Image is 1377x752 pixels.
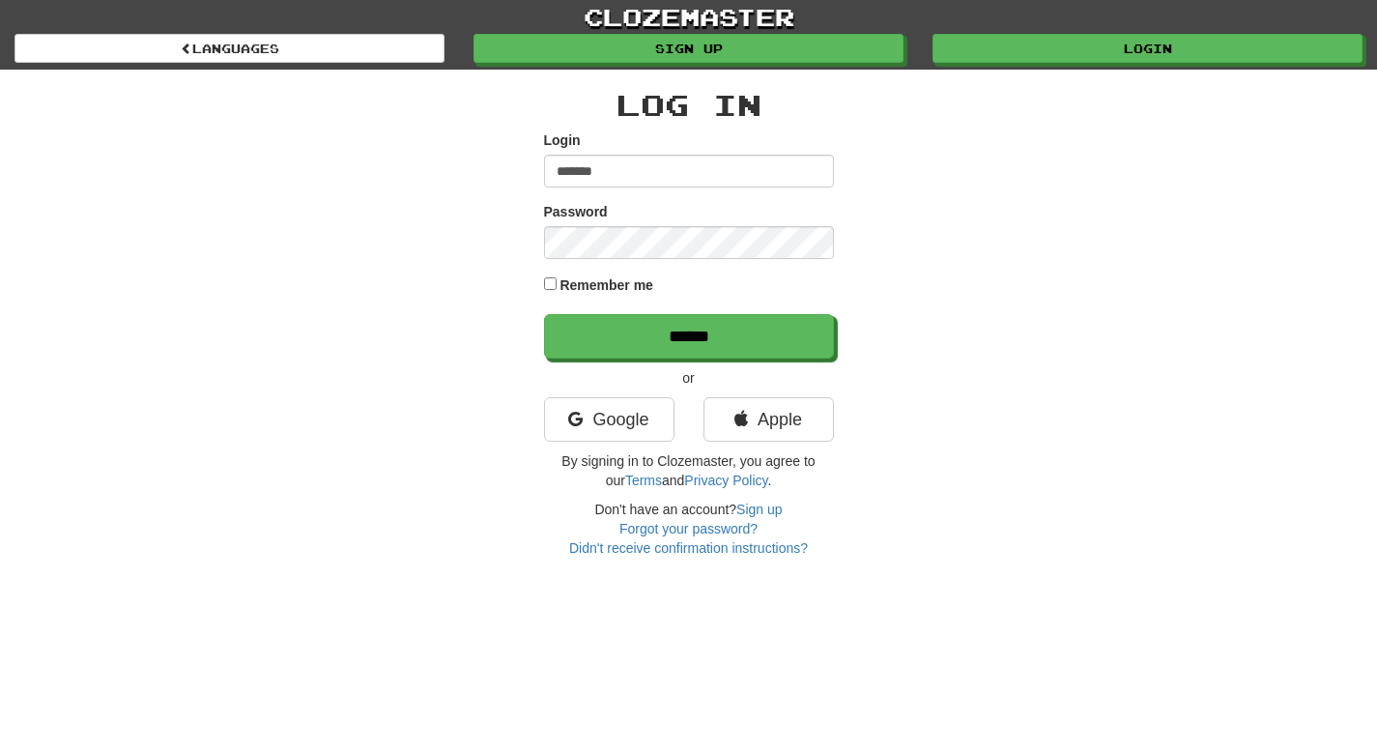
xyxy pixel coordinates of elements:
a: Google [544,397,674,442]
div: Don't have an account? [544,500,834,558]
p: or [544,368,834,388]
p: By signing in to Clozemaster, you agree to our and . [544,451,834,490]
h2: Log In [544,89,834,121]
a: Didn't receive confirmation instructions? [569,540,808,556]
a: Privacy Policy [684,473,767,488]
a: Terms [625,473,662,488]
a: Languages [14,34,445,63]
a: Sign up [473,34,904,63]
a: Sign up [736,502,782,517]
label: Password [544,202,608,221]
a: Apple [703,397,834,442]
a: Login [932,34,1363,63]
label: Login [544,130,581,150]
label: Remember me [559,275,653,295]
a: Forgot your password? [619,521,758,536]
